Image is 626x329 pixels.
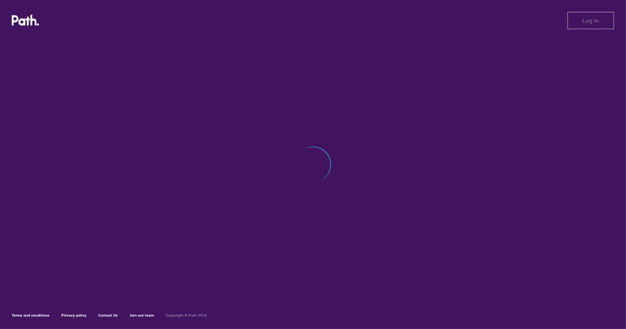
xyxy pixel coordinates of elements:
a: Contact Us [98,313,118,318]
span: Log in [583,17,599,24]
h6: Copyright © Path 2018 [166,313,207,318]
button: Log in [567,12,614,29]
a: Privacy policy [61,313,87,318]
a: Join our team [129,313,154,318]
a: Terms and conditions [12,313,50,318]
